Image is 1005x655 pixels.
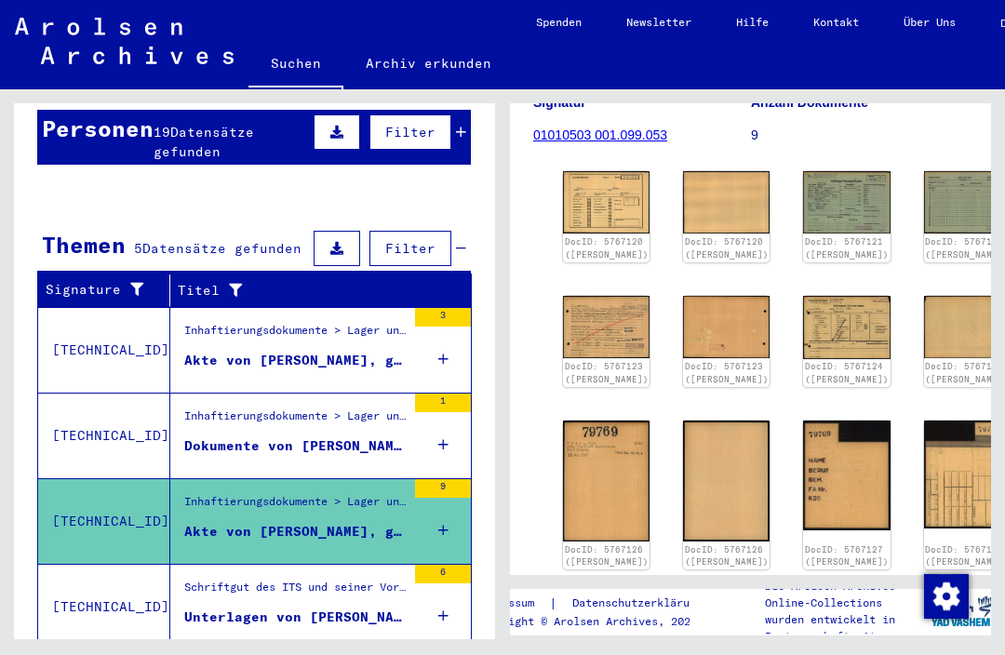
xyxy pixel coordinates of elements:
[184,351,406,370] div: Akte von [PERSON_NAME], geboren am [DEMOGRAPHIC_DATA]
[184,522,406,541] div: Akte von [PERSON_NAME], geboren am [DEMOGRAPHIC_DATA]
[476,594,725,613] div: |
[178,281,435,301] div: Titel
[415,565,471,583] div: 6
[683,296,770,358] img: 002.jpg
[476,594,549,613] a: Impressum
[924,574,969,619] img: Zustimmung ändern
[343,41,514,86] a: Archiv erkunden
[557,594,725,613] a: Datenschutzerklärung
[805,544,889,568] a: DocID: 5767127 ([PERSON_NAME])
[184,579,406,605] div: Schriftgut des ITS und seiner Vorgänger > Bearbeitung von Anfragen > Suchvorgänge > Suchanfragen ...
[751,95,868,110] b: Anzahl Dokumente
[563,421,650,541] img: 001.jpg
[685,236,769,260] a: DocID: 5767120 ([PERSON_NAME])
[46,275,174,305] div: Signature
[42,112,154,145] div: Personen
[154,124,254,160] span: Datensätze gefunden
[803,171,890,234] img: 001.jpg
[923,573,968,618] div: Zustimmung ändern
[184,493,406,519] div: Inhaftierungsdokumente > Lager und Ghettos > Konzentrationslager [GEOGRAPHIC_DATA] > Individuelle...
[184,436,406,456] div: Dokumente von [PERSON_NAME], geboren am [DEMOGRAPHIC_DATA]
[385,124,435,140] span: Filter
[369,114,451,150] button: Filter
[765,578,931,611] p: Die Arolsen Archives Online-Collections
[803,421,890,530] img: 001.jpg
[563,296,650,358] img: 001.jpg
[533,95,586,110] b: Signatur
[805,236,889,260] a: DocID: 5767121 ([PERSON_NAME])
[178,275,453,305] div: Titel
[184,608,406,627] div: Unterlagen von [PERSON_NAME], geboren am [DEMOGRAPHIC_DATA] und von weiteren Personen
[563,171,650,234] img: 001.jpg
[248,41,343,89] a: Suchen
[751,126,968,145] p: 9
[765,611,931,645] p: wurden entwickelt in Partnerschaft mit
[154,124,170,140] span: 19
[565,544,649,568] a: DocID: 5767126 ([PERSON_NAME])
[685,361,769,384] a: DocID: 5767123 ([PERSON_NAME])
[184,408,406,434] div: Inhaftierungsdokumente > Lager und Ghettos > Konzentrationslager [GEOGRAPHIC_DATA] > Individuelle...
[38,478,170,564] td: [TECHNICAL_ID]
[685,544,769,568] a: DocID: 5767126 ([PERSON_NAME])
[803,296,890,359] img: 001.jpg
[565,236,649,260] a: DocID: 5767120 ([PERSON_NAME])
[683,421,770,541] img: 002.jpg
[385,240,435,257] span: Filter
[805,361,889,384] a: DocID: 5767124 ([PERSON_NAME])
[533,127,667,142] a: 01010503 001.099.053
[38,564,170,649] td: [TECHNICAL_ID]
[565,361,649,384] a: DocID: 5767123 ([PERSON_NAME])
[46,280,155,300] div: Signature
[15,18,234,64] img: Arolsen_neg.svg
[683,171,770,234] img: 002.jpg
[184,322,406,348] div: Inhaftierungsdokumente > Lager und Ghettos > Konzentrationslager Mittelbau ([GEOGRAPHIC_DATA]) > ...
[369,231,451,266] button: Filter
[476,613,725,630] p: Copyright © Arolsen Archives, 2021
